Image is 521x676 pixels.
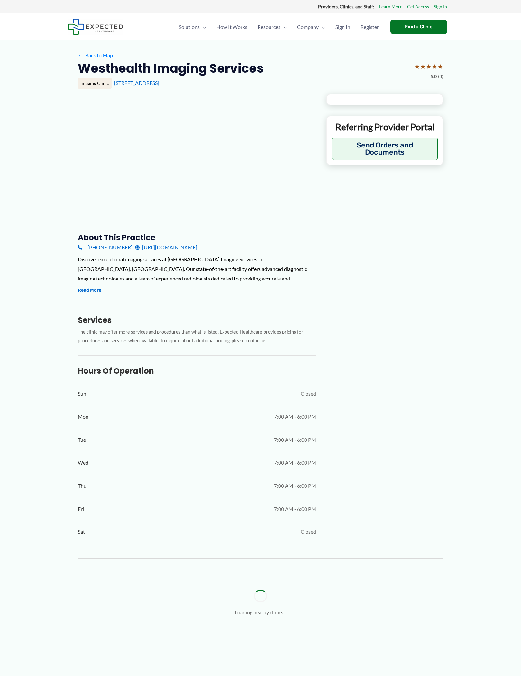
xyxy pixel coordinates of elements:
[319,16,325,38] span: Menu Toggle
[78,412,88,422] span: Mon
[78,315,316,325] h3: Services
[335,16,350,38] span: Sign In
[78,287,101,294] button: Read More
[274,435,316,445] span: 7:00 AM - 6:00 PM
[211,16,252,38] a: How It Works
[431,72,437,81] span: 5.0
[297,16,319,38] span: Company
[78,504,84,514] span: Fri
[252,16,292,38] a: ResourcesMenu Toggle
[434,3,447,11] a: Sign In
[274,481,316,491] span: 7:00 AM - 6:00 PM
[200,16,206,38] span: Menu Toggle
[78,328,316,345] p: The clinic may offer more services and procedures than what is listed. Expected Healthcare provid...
[274,504,316,514] span: 7:00 AM - 6:00 PM
[235,608,286,617] p: Loading nearby clinics...
[280,16,287,38] span: Menu Toggle
[318,4,374,9] strong: Providers, Clinics, and Staff:
[78,527,85,537] span: Sat
[274,412,316,422] span: 7:00 AM - 6:00 PM
[78,60,264,76] h2: Westhealth Imaging Services
[78,52,84,58] span: ←
[68,19,123,35] img: Expected Healthcare Logo - side, dark font, small
[78,458,88,467] span: Wed
[174,16,384,38] nav: Primary Site Navigation
[78,254,316,283] div: Discover exceptional imaging services at [GEOGRAPHIC_DATA] Imaging Services in [GEOGRAPHIC_DATA],...
[390,20,447,34] a: Find a Clinic
[301,389,316,398] span: Closed
[438,72,443,81] span: (3)
[330,16,355,38] a: Sign In
[174,16,211,38] a: SolutionsMenu Toggle
[78,389,86,398] span: Sun
[179,16,200,38] span: Solutions
[274,458,316,467] span: 7:00 AM - 6:00 PM
[301,527,316,537] span: Closed
[135,243,197,252] a: [URL][DOMAIN_NAME]
[420,60,426,72] span: ★
[361,16,379,38] span: Register
[437,60,443,72] span: ★
[78,481,87,491] span: Thu
[114,80,159,86] a: [STREET_ADDRESS]
[355,16,384,38] a: Register
[379,3,402,11] a: Learn More
[78,366,316,376] h3: Hours of Operation
[78,50,113,60] a: ←Back to Map
[78,243,133,252] a: [PHONE_NUMBER]
[258,16,280,38] span: Resources
[407,3,429,11] a: Get Access
[414,60,420,72] span: ★
[292,16,330,38] a: CompanyMenu Toggle
[78,435,86,445] span: Tue
[332,138,438,160] button: Send Orders and Documents
[426,60,432,72] span: ★
[216,16,247,38] span: How It Works
[432,60,437,72] span: ★
[78,78,112,89] div: Imaging Clinic
[332,121,438,133] p: Referring Provider Portal
[78,233,316,243] h3: About this practice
